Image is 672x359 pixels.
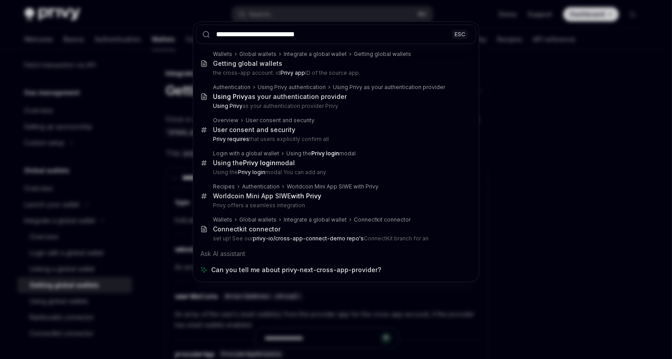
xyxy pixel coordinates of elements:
div: Connectkit connector [213,225,281,233]
div: User consent and security [246,117,315,124]
div: as your authentication provider [213,93,347,101]
div: Ask AI assistant [196,246,476,262]
b: Using Privy [213,103,242,109]
span: Can you tell me about privy-next-cross-app-provider? [211,265,381,274]
p: Privy offers a seamless integration [213,202,457,209]
div: Using Privy as your authentication provider [333,84,445,91]
div: Using Privy authentication [258,84,326,91]
b: Privy login [243,159,276,167]
div: Wallets [213,216,232,223]
div: Using the modal [286,150,356,157]
div: Worldcoin Mini App SIWE [213,192,321,200]
p: as your authentication provider Privy [213,103,457,110]
div: User consent and security [213,126,295,134]
div: Using the modal [213,159,295,167]
p: Using the modal You can add any [213,169,457,176]
div: Worldcoin Mini App SIWE with Privy [287,183,379,190]
div: Getting global wallets [354,51,411,58]
b: Privy requires [213,136,249,142]
div: Recipes [213,183,235,190]
b: privy-io/cross-app-connect-demo repo's [253,235,364,242]
div: Wallets [213,51,232,58]
p: set up! See our ConnectKit branch for an [213,235,457,242]
b: Privy login [311,150,339,157]
div: Connectkit connector [354,216,411,223]
div: Login with a global wallet [213,150,279,157]
div: Global wallets [239,51,276,58]
b: with Privy [291,192,321,200]
div: ESC [452,30,468,39]
div: Overview [213,117,238,124]
div: Global wallets [239,216,276,223]
div: Authentication [242,183,280,190]
p: the cross-app account. id ID of the source app. [213,69,457,77]
div: Integrate a global wallet [284,51,347,58]
b: Privy login [238,169,265,175]
b: Using Privy [213,93,248,100]
b: Privy app [281,69,305,76]
p: that users explicitly confirm all [213,136,457,143]
div: Authentication [213,84,251,91]
div: Getting global wallets [213,60,282,68]
div: Integrate a global wallet [284,216,347,223]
